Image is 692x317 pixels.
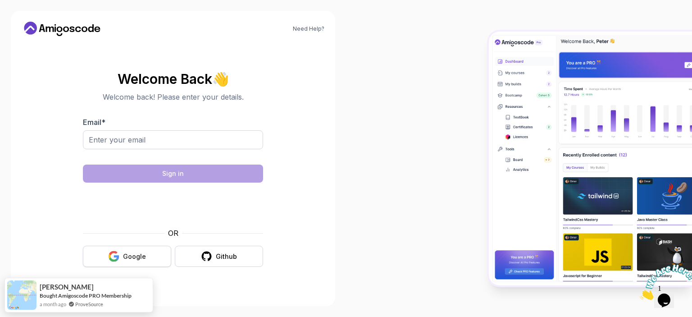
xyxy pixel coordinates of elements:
[83,92,263,102] p: Welcome back! Please enter your details.
[105,188,241,222] iframe: Widget containing checkbox for hCaptcha security challenge
[40,283,94,291] span: [PERSON_NAME]
[162,169,184,178] div: Sign in
[58,292,132,299] a: Amigoscode PRO Membership
[212,72,229,86] span: 👋
[123,252,146,261] div: Google
[636,261,692,303] iframe: chat widget
[83,72,263,86] h2: Welcome Back
[175,246,263,267] button: Github
[83,118,105,127] label: Email *
[83,246,171,267] button: Google
[7,280,36,310] img: provesource social proof notification image
[4,4,7,11] span: 1
[168,228,178,239] p: OR
[83,165,263,183] button: Sign in
[40,292,57,299] span: Bought
[4,4,59,39] img: Chat attention grabber
[40,300,66,308] span: a month ago
[293,25,324,32] a: Need Help?
[489,32,692,285] img: Amigoscode Dashboard
[216,252,237,261] div: Github
[83,130,263,149] input: Enter your email
[22,22,103,36] a: Home link
[75,300,103,308] a: ProveSource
